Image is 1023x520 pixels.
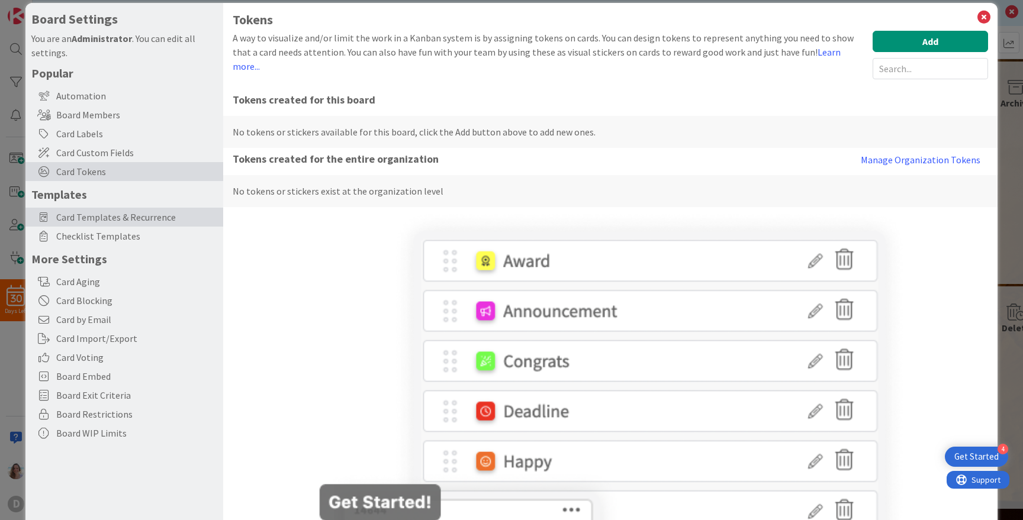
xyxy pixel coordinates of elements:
div: Card Blocking [25,291,223,310]
span: Checklist Templates [56,229,217,243]
div: No tokens or stickers available for this board, click the Add button above to add new ones. [223,116,998,148]
span: Support [25,2,54,16]
input: Search... [873,58,988,79]
span: Card Templates & Recurrence [56,210,217,224]
div: Board Members [25,105,223,124]
h5: Popular [31,66,217,80]
div: Board WIP Limits [25,424,223,443]
div: Automation [25,86,223,105]
button: Add [873,31,988,52]
button: Manage Organization Tokens [853,148,988,172]
span: Card by Email [56,312,217,327]
div: You are an . You can edit all settings. [31,31,217,60]
span: Card Custom Fields [56,146,217,160]
div: Get Started [954,451,999,463]
span: Board Embed [56,369,217,383]
span: Card Voting [56,350,217,364]
span: Board Exit Criteria [56,388,217,402]
div: Card Labels [25,124,223,143]
span: Tokens created for this board [233,89,988,112]
span: Card Tokens [56,164,217,179]
h1: Tokens [233,12,988,27]
b: Administrator [72,33,132,44]
div: No tokens or stickers exist at the organization level [223,175,998,207]
h4: Board Settings [31,12,217,27]
h5: Templates [31,187,217,202]
div: A way to visualize and/or limit the work in a Kanban system is by assigning tokens on cards. You ... [233,31,867,79]
div: Open Get Started checklist, remaining modules: 4 [945,447,1008,467]
span: Board Restrictions [56,407,217,421]
h5: More Settings [31,251,217,266]
span: Tokens created for the entire organization [233,148,853,172]
div: 4 [998,444,1008,454]
div: Card Import/Export [25,329,223,348]
div: Card Aging [25,272,223,291]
